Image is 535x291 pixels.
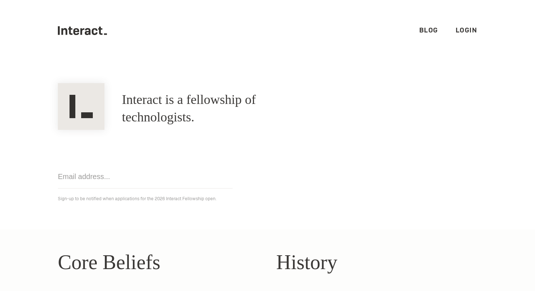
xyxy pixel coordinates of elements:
[419,26,438,34] a: Blog
[456,26,477,34] a: Login
[122,91,318,126] h1: Interact is a fellowship of technologists.
[58,165,233,189] input: Email address...
[58,194,477,203] p: Sign-up to be notified when applications for the 2026 Interact Fellowship open.
[276,247,477,278] h2: History
[58,83,104,130] img: Interact Logo
[58,247,259,278] h2: Core Beliefs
